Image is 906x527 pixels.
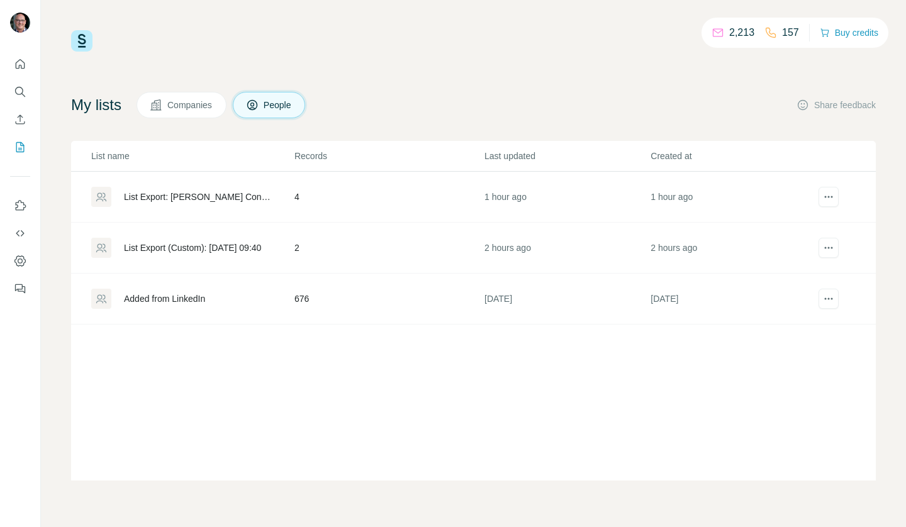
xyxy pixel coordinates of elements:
[484,223,650,274] td: 2 hours ago
[124,191,273,203] div: List Export: [PERSON_NAME] Connections - [DATE] 10:40
[124,292,205,305] div: Added from LinkedIn
[294,172,484,223] td: 4
[650,274,816,325] td: [DATE]
[264,99,293,111] span: People
[782,25,799,40] p: 157
[819,289,839,309] button: actions
[650,172,816,223] td: 1 hour ago
[294,150,483,162] p: Records
[71,95,121,115] h4: My lists
[10,108,30,131] button: Enrich CSV
[484,274,650,325] td: [DATE]
[797,99,876,111] button: Share feedback
[294,223,484,274] td: 2
[10,13,30,33] img: Avatar
[167,99,213,111] span: Companies
[651,150,815,162] p: Created at
[91,150,293,162] p: List name
[10,250,30,272] button: Dashboard
[10,194,30,217] button: Use Surfe on LinkedIn
[71,30,92,52] img: Surfe Logo
[819,238,839,258] button: actions
[484,172,650,223] td: 1 hour ago
[10,80,30,103] button: Search
[819,187,839,207] button: actions
[294,274,484,325] td: 676
[10,53,30,75] button: Quick start
[820,24,878,42] button: Buy credits
[484,150,649,162] p: Last updated
[650,223,816,274] td: 2 hours ago
[729,25,754,40] p: 2,213
[10,222,30,245] button: Use Surfe API
[10,277,30,300] button: Feedback
[10,136,30,158] button: My lists
[124,241,261,254] div: List Export (Custom): [DATE] 09:40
